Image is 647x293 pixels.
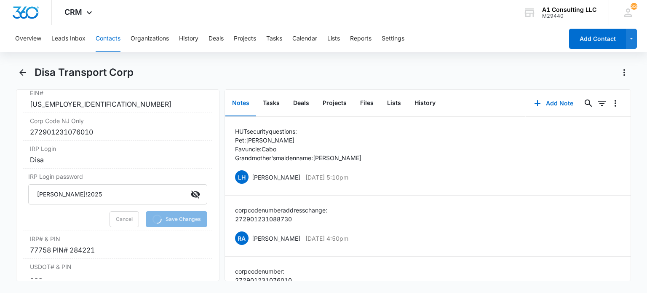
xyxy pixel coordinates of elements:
p: [DATE] 5:10pm [305,173,348,182]
p: 272 901 231 08873 0 [235,215,327,223]
p: [PERSON_NAME] [252,173,300,182]
button: Hide [189,188,202,201]
button: History [408,90,442,116]
button: Overview [15,25,41,52]
button: Leads Inbox [51,25,86,52]
div: 272901231076010 [30,127,205,137]
label: USDOT# & PIN [30,262,205,271]
div: IRP LoginDisa [23,141,212,169]
label: IRP Login password [28,172,207,181]
button: Lists [327,25,340,52]
p: Pet: [PERSON_NAME] [235,136,361,145]
label: IRP# & PIN [30,234,205,243]
div: notifications count [631,3,637,10]
p: [PERSON_NAME] [252,234,300,243]
p: Grandmother's maiden name: [PERSON_NAME] [235,153,361,162]
h1: Disa Transport Corp [35,66,134,79]
button: Reports [350,25,372,52]
p: 272901231076010 [235,276,292,285]
span: LH [235,170,249,184]
button: Files [353,90,380,116]
div: Corp Code NJ Only272901231076010 [23,113,212,141]
button: Deals [286,90,316,116]
span: CRM [64,8,82,16]
p: [DATE] 4:50pm [305,234,348,243]
button: Contacts [96,25,120,52]
div: USDOT# & PIN--- [23,259,212,287]
p: corp code number address change: [235,206,327,215]
p: corp code number: [235,267,292,276]
button: Back [16,66,29,79]
button: Tasks [266,25,282,52]
p: HUT security questions: [235,127,361,136]
button: Projects [316,90,353,116]
button: Projects [234,25,256,52]
label: EIN# [30,89,205,97]
span: 33 [631,3,637,10]
button: Search... [582,97,595,110]
div: IRP# & PIN77758 PIN# 284221 [23,231,212,259]
button: Actions [618,66,631,79]
button: Notes [225,90,256,116]
button: Overflow Menu [609,97,622,110]
button: Lists [380,90,408,116]
button: Organizations [131,25,169,52]
div: Disa [30,155,205,165]
span: RA [235,231,249,245]
div: [US_EMPLOYER_IDENTIFICATION_NUMBER] [30,99,205,109]
button: Calendar [292,25,317,52]
label: IRP Login [30,144,205,153]
p: Fav uncle: Cabo [235,145,361,153]
label: Corp Code NJ Only [30,116,205,125]
dd: --- [30,273,205,283]
button: Filters [595,97,609,110]
button: Tasks [256,90,286,116]
button: Add Contact [569,29,626,49]
button: Add Note [526,93,582,113]
button: Settings [382,25,404,52]
div: account name [542,6,596,13]
button: History [179,25,198,52]
div: account id [542,13,596,19]
button: Deals [209,25,224,52]
div: EIN#[US_EMPLOYER_IDENTIFICATION_NUMBER] [23,85,212,113]
input: IRP Login password [28,184,207,204]
div: 77758 PIN# 284221 [30,245,205,255]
